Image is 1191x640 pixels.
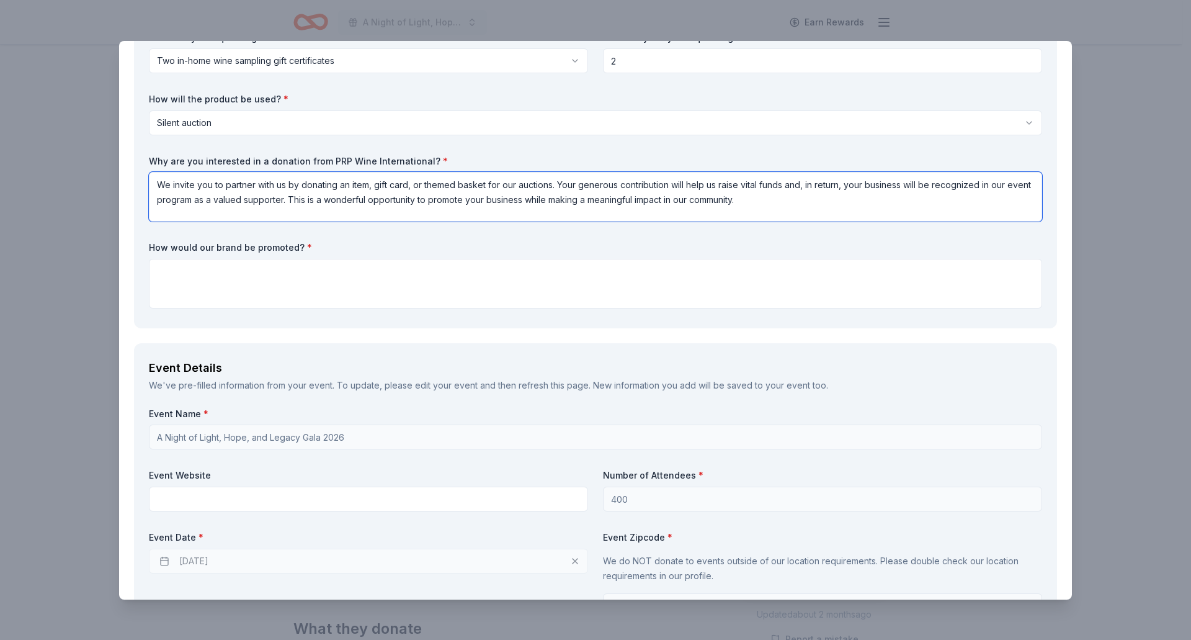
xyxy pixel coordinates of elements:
div: We've pre-filled information from your event. To update, please edit your event and then refresh ... [149,378,1042,393]
label: Event Name [149,408,1042,420]
textarea: We invite you to partner with us by donating an item, gift card, or themed basket for our auction... [149,172,1042,222]
label: How will the product be used? [149,93,1042,106]
label: Event Date [149,531,588,544]
label: Event Website [149,469,588,482]
label: How would our brand be promoted? [149,241,1042,254]
label: Event Zipcode [603,531,1042,544]
p: We do NOT donate to events outside of our location requirements. Please double check our location... [603,554,1042,584]
label: Number of Attendees [603,469,1042,482]
div: Event Details [149,358,1042,378]
label: Why are you interested in a donation from PRP Wine International? [149,155,1042,168]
